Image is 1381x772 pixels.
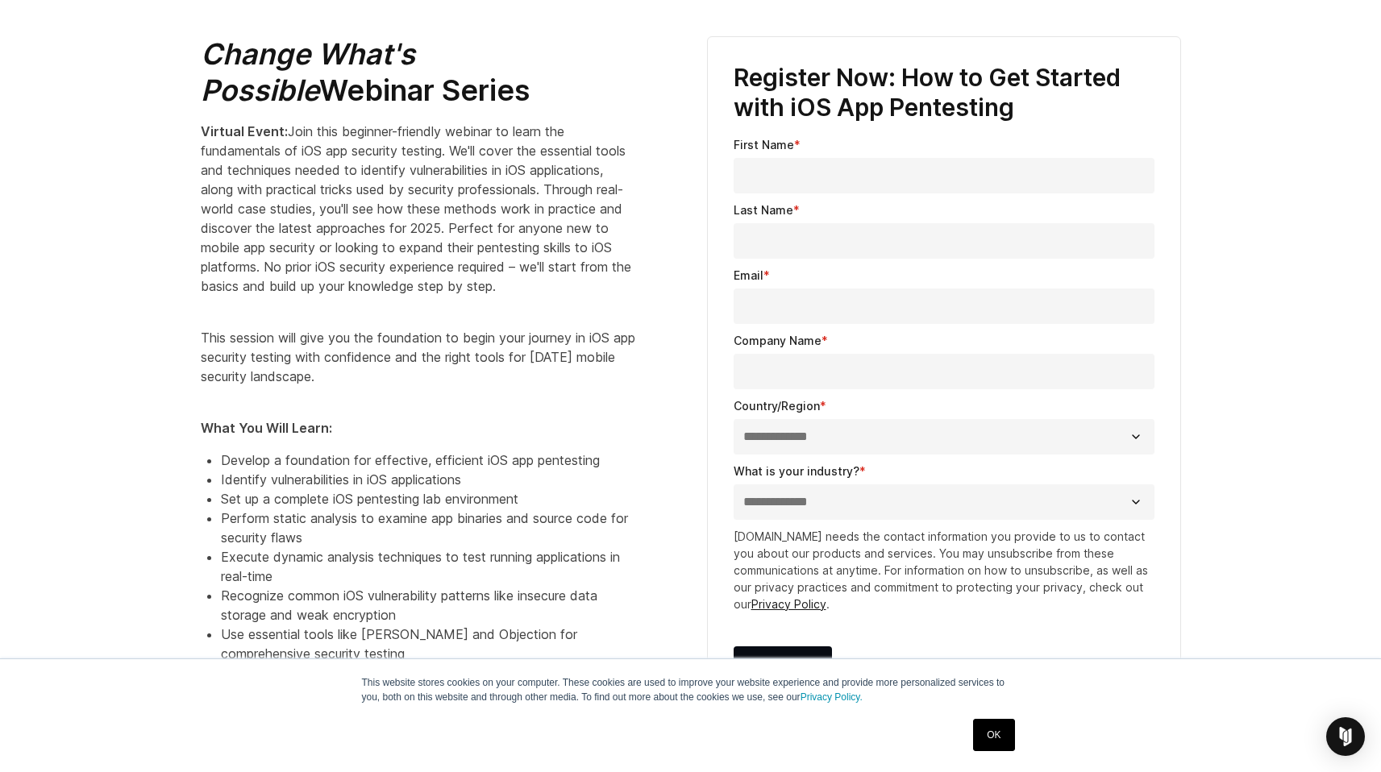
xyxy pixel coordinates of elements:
li: Use essential tools like [PERSON_NAME] and Objection for comprehensive security testing [221,625,636,663]
span: Email [734,268,763,282]
li: Perform static analysis to examine app binaries and source code for security flaws [221,508,636,547]
span: This session will give you the foundation to begin your journey in iOS app security testing with ... [201,330,635,384]
h2: Webinar Series [201,36,636,109]
li: Recognize common iOS vulnerability patterns like insecure data storage and weak encryption [221,586,636,625]
li: Develop a foundation for effective, efficient iOS app pentesting [221,450,636,470]
strong: What You Will Learn: [201,420,332,436]
strong: Virtual Event: [201,123,288,139]
span: Join this beginner-friendly webinar to learn the fundamentals of iOS app security testing. We'll ... [201,123,631,294]
a: Privacy Policy [751,597,826,611]
span: First Name [734,138,794,151]
span: What is your industry? [734,464,859,478]
span: Country/Region [734,399,820,413]
a: Privacy Policy. [801,691,863,703]
li: Identify vulnerabilities in iOS applications [221,470,636,489]
span: Last Name [734,203,793,217]
em: Change What's Possible [201,36,415,108]
li: Execute dynamic analysis techniques to test running applications in real-time [221,547,636,586]
p: This website stores cookies on your computer. These cookies are used to improve your website expe... [362,675,1020,704]
a: OK [973,719,1014,751]
li: Set up a complete iOS pentesting lab environment [221,489,636,508]
p: [DOMAIN_NAME] needs the contact information you provide to us to contact you about our products a... [734,528,1154,612]
h3: Register Now: How to Get Started with iOS App Pentesting [734,63,1154,123]
span: Company Name [734,334,822,347]
div: Open Intercom Messenger [1326,717,1365,756]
